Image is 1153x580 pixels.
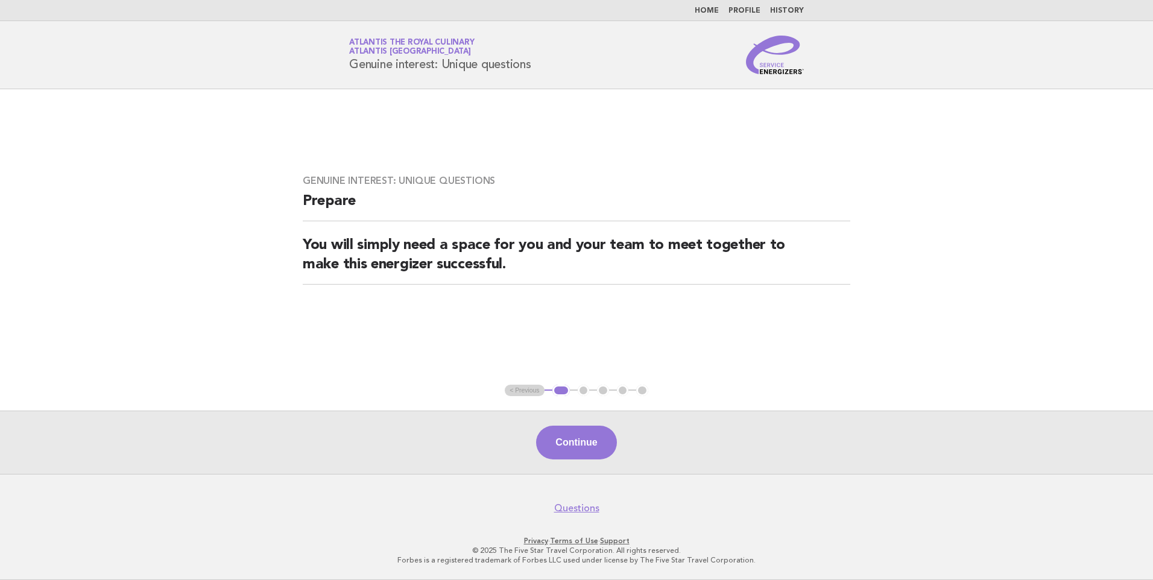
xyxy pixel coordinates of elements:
[524,537,548,545] a: Privacy
[349,39,474,55] a: Atlantis the Royal CulinaryAtlantis [GEOGRAPHIC_DATA]
[554,502,599,514] a: Questions
[207,536,946,546] p: · ·
[349,48,471,56] span: Atlantis [GEOGRAPHIC_DATA]
[695,7,719,14] a: Home
[770,7,804,14] a: History
[303,192,850,221] h2: Prepare
[207,555,946,565] p: Forbes is a registered trademark of Forbes LLC used under license by The Five Star Travel Corpora...
[207,546,946,555] p: © 2025 The Five Star Travel Corporation. All rights reserved.
[349,39,531,71] h1: Genuine interest: Unique questions
[552,385,570,397] button: 1
[746,36,804,74] img: Service Energizers
[536,426,616,459] button: Continue
[600,537,630,545] a: Support
[303,175,850,187] h3: Genuine interest: Unique questions
[728,7,760,14] a: Profile
[303,236,850,285] h2: You will simply need a space for you and your team to meet together to make this energizer succes...
[550,537,598,545] a: Terms of Use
